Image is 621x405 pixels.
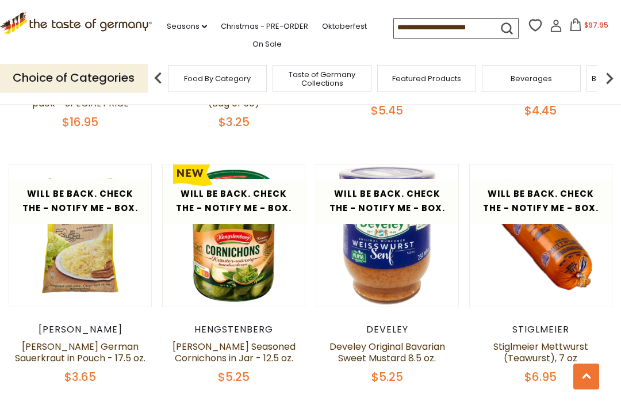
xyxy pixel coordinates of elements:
a: [PERSON_NAME] Seasoned Cornichons in Jar - 12.5 oz. [172,340,296,365]
img: Stiglmeier Mettwurst (Teawurst), 7 oz [470,165,612,307]
span: $16.95 [62,114,98,130]
a: Oktoberfest [322,20,367,33]
img: Hengstenberg Herb Seasoned Cornichons in Jar - 12.5 oz. [163,165,305,307]
a: Beverages [511,74,552,83]
span: $5.25 [371,369,403,385]
span: $6.95 [524,369,557,385]
img: next arrow [598,67,621,90]
img: Kuehne German Sauerkraut in Pouch - 17.5 oz. [9,165,151,307]
span: $5.45 [371,102,403,119]
img: Develey Original Bavarian Sweet Mustard 8.5 oz. [316,165,458,307]
span: $3.25 [218,114,250,130]
span: $3.65 [64,369,96,385]
div: [PERSON_NAME] [9,324,152,335]
span: $4.45 [524,102,557,119]
a: Christmas - PRE-ORDER [221,20,308,33]
div: Develey [316,324,459,335]
a: Develey Original Bavarian Sweet Mustard 8.5 oz. [329,340,445,365]
img: previous arrow [147,67,170,90]
div: Stiglmeier [469,324,612,335]
span: $97.95 [584,20,608,30]
a: Taste of Germany Collections [276,70,368,87]
a: Stiglmeier Mettwurst (Teawurst), 7 oz [493,340,588,365]
div: Hengstenberg [162,324,305,335]
a: Seasons [167,20,207,33]
a: [PERSON_NAME] German Sauerkraut in Pouch - 17.5 oz. [15,340,145,365]
span: $5.25 [218,369,250,385]
a: On Sale [252,38,282,51]
a: Featured Products [392,74,461,83]
a: Food By Category [184,74,251,83]
button: $97.95 [565,18,614,36]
